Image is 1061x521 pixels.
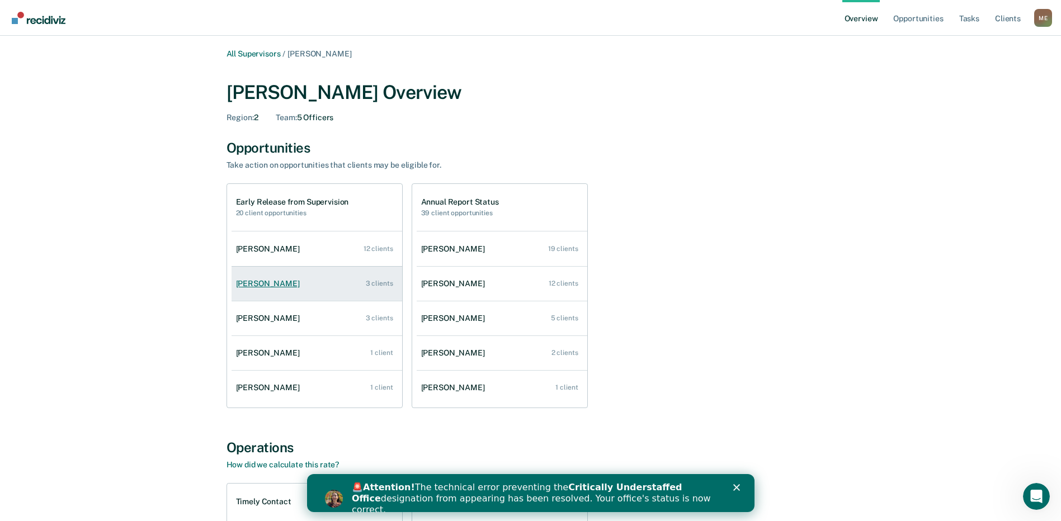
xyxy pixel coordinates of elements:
[236,314,304,323] div: [PERSON_NAME]
[421,197,499,207] h1: Annual Report Status
[426,10,437,17] div: Close
[12,12,65,24] img: Recidiviz
[276,113,333,122] div: 5 Officers
[366,314,393,322] div: 3 clients
[417,233,587,265] a: [PERSON_NAME] 19 clients
[236,209,349,217] h2: 20 client opportunities
[236,244,304,254] div: [PERSON_NAME]
[1034,9,1052,27] div: M E
[236,383,304,392] div: [PERSON_NAME]
[551,349,578,357] div: 2 clients
[56,8,108,18] b: Attention!
[417,372,587,404] a: [PERSON_NAME] 1 client
[421,244,489,254] div: [PERSON_NAME]
[227,49,281,58] a: All Supervisors
[45,8,375,30] b: Critically Understaffed Office
[236,197,349,207] h1: Early Release from Supervision
[1023,483,1050,510] iframe: Intercom live chat
[227,113,258,122] div: 2
[548,245,578,253] div: 19 clients
[364,245,393,253] div: 12 clients
[370,383,393,391] div: 1 client
[236,279,304,288] div: [PERSON_NAME]
[421,279,489,288] div: [PERSON_NAME]
[421,209,499,217] h2: 39 client opportunities
[227,160,618,170] div: Take action on opportunities that clients may be eligible for.
[276,113,296,122] span: Team :
[307,474,755,512] iframe: Intercom live chat banner
[551,314,578,322] div: 5 clients
[227,113,254,122] span: Region :
[280,49,287,58] span: /
[366,280,393,287] div: 3 clients
[232,302,402,334] a: [PERSON_NAME] 3 clients
[287,49,351,58] span: [PERSON_NAME]
[236,348,304,358] div: [PERSON_NAME]
[232,337,402,369] a: [PERSON_NAME] 1 client
[421,348,489,358] div: [PERSON_NAME]
[227,439,835,456] div: Operations
[421,314,489,323] div: [PERSON_NAME]
[555,383,578,391] div: 1 client
[417,337,587,369] a: [PERSON_NAME] 2 clients
[417,268,587,300] a: [PERSON_NAME] 12 clients
[232,268,402,300] a: [PERSON_NAME] 3 clients
[227,140,835,156] div: Opportunities
[421,383,489,392] div: [PERSON_NAME]
[227,81,835,104] div: [PERSON_NAME] Overview
[232,372,402,404] a: [PERSON_NAME] 1 client
[45,8,412,41] div: 🚨 The technical error preventing the designation from appearing has been resolved. Your office's ...
[232,233,402,265] a: [PERSON_NAME] 12 clients
[417,302,587,334] a: [PERSON_NAME] 5 clients
[1034,9,1052,27] button: Profile dropdown button
[370,349,393,357] div: 1 client
[549,280,578,287] div: 12 clients
[236,497,291,506] h1: Timely Contact
[227,460,339,469] a: How did we calculate this rate?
